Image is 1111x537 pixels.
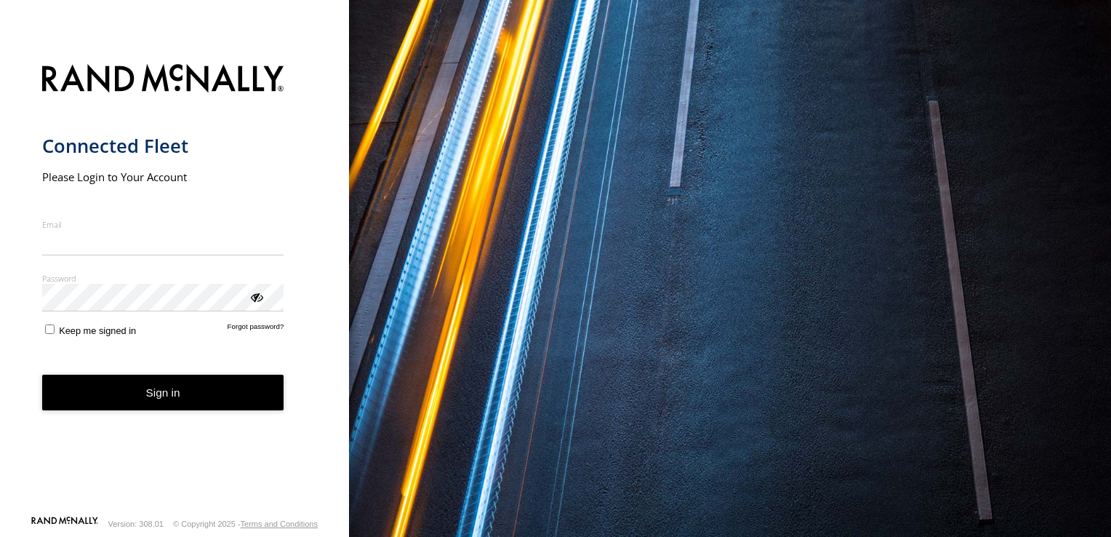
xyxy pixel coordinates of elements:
[42,219,284,230] label: Email
[249,289,263,303] div: ViewPassword
[173,520,318,528] div: © Copyright 2025 -
[45,325,55,334] input: Keep me signed in
[42,134,284,158] h1: Connected Fleet
[42,170,284,184] h2: Please Login to Your Account
[42,375,284,410] button: Sign in
[42,61,284,98] img: Rand McNally
[31,517,98,531] a: Visit our Website
[108,520,164,528] div: Version: 308.01
[228,322,284,336] a: Forgot password?
[42,55,308,515] form: main
[59,325,136,336] span: Keep me signed in
[42,273,284,284] label: Password
[241,520,318,528] a: Terms and Conditions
